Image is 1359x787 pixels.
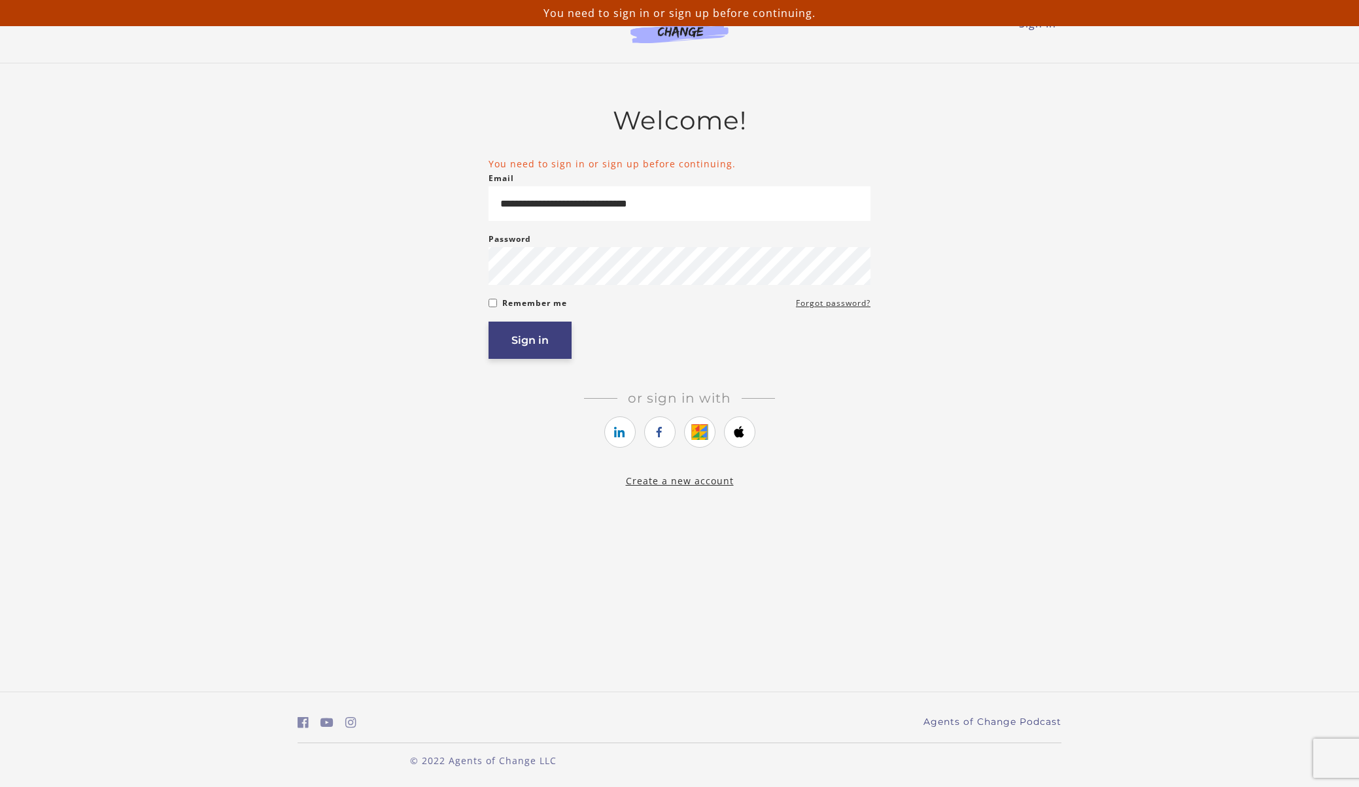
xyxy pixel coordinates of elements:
[320,716,334,729] i: https://www.youtube.com/c/AgentsofChangeTestPrepbyMeaganMitchell (Open in a new window)
[298,713,309,732] a: https://www.facebook.com/groups/aswbtestprep (Open in a new window)
[626,475,734,487] a: Create a new account
[489,322,499,698] label: If you are a human, ignore this field
[604,416,636,448] a: https://courses.thinkific.com/users/auth/linkedin?ss%5Breferral%5D=&ss%5Buser_return_to%5D=%2Facc...
[923,715,1061,729] a: Agents of Change Podcast
[320,713,334,732] a: https://www.youtube.com/c/AgentsofChangeTestPrepbyMeaganMitchell (Open in a new window)
[796,295,870,311] a: Forgot password?
[644,416,676,448] a: https://courses.thinkific.com/users/auth/facebook?ss%5Breferral%5D=&ss%5Buser_return_to%5D=%2Facc...
[617,390,742,406] span: Or sign in with
[298,716,309,729] i: https://www.facebook.com/groups/aswbtestprep (Open in a new window)
[489,322,572,359] button: Sign in
[489,105,870,136] h2: Welcome!
[489,231,531,247] label: Password
[5,5,1354,21] p: You need to sign in or sign up before continuing.
[345,713,356,732] a: https://www.instagram.com/agentsofchangeprep/ (Open in a new window)
[684,416,715,448] a: https://courses.thinkific.com/users/auth/google?ss%5Breferral%5D=&ss%5Buser_return_to%5D=%2Faccou...
[298,754,669,767] p: © 2022 Agents of Change LLC
[617,13,742,43] img: Agents of Change Logo
[489,157,870,171] li: You need to sign in or sign up before continuing.
[345,716,356,729] i: https://www.instagram.com/agentsofchangeprep/ (Open in a new window)
[489,171,514,186] label: Email
[724,416,755,448] a: https://courses.thinkific.com/users/auth/apple?ss%5Breferral%5D=&ss%5Buser_return_to%5D=%2Faccoun...
[502,295,567,311] label: Remember me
